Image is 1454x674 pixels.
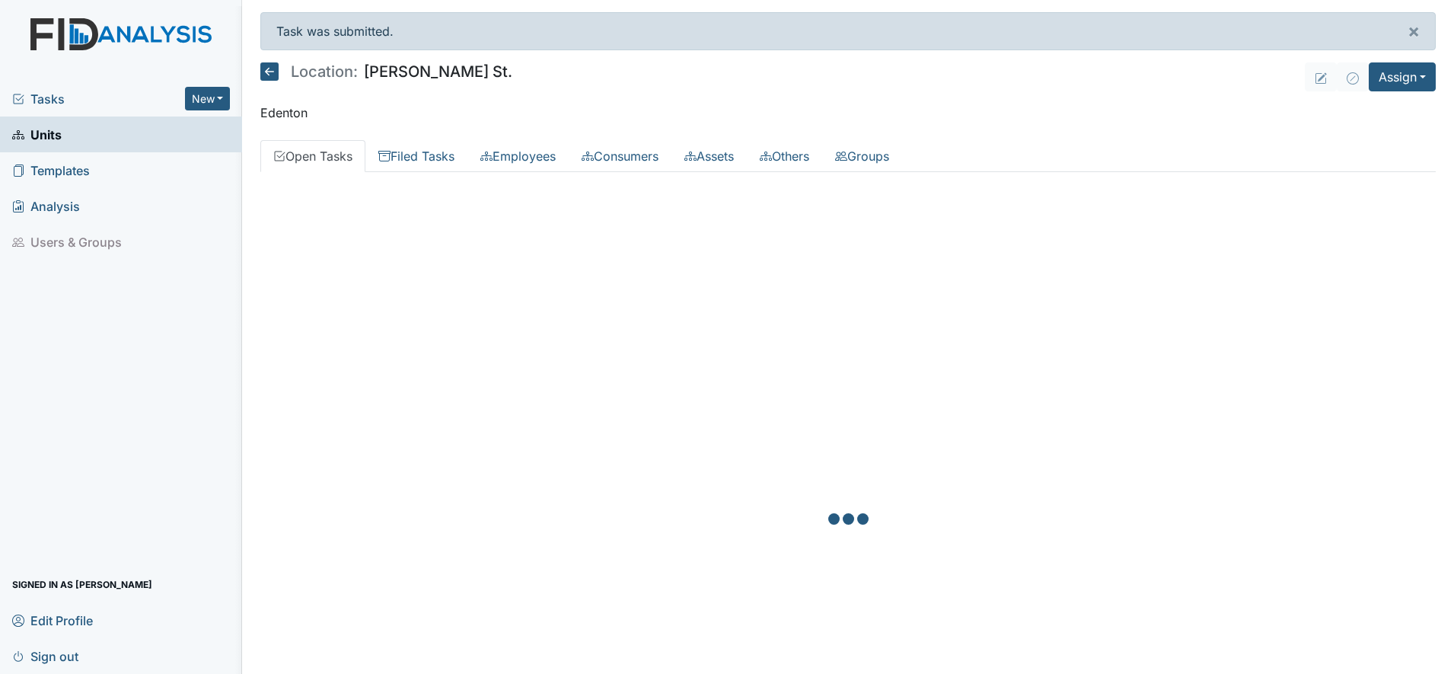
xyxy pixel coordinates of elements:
a: Employees [467,140,569,172]
h5: [PERSON_NAME] St. [260,62,512,81]
span: Edit Profile [12,609,93,632]
div: Task was submitted. [260,12,1436,50]
a: Others [747,140,822,172]
p: Edenton [260,104,1436,122]
span: × [1408,20,1420,42]
span: Location: [291,64,358,79]
button: Assign [1369,62,1436,91]
a: Groups [822,140,902,172]
a: Filed Tasks [365,140,467,172]
span: Signed in as [PERSON_NAME] [12,573,152,596]
span: Units [12,123,62,146]
a: Open Tasks [260,140,365,172]
button: New [185,87,231,110]
span: Analysis [12,194,80,218]
a: Consumers [569,140,671,172]
a: Tasks [12,90,185,108]
span: Sign out [12,644,78,668]
span: Templates [12,158,90,182]
button: × [1392,13,1435,50]
a: Assets [671,140,747,172]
